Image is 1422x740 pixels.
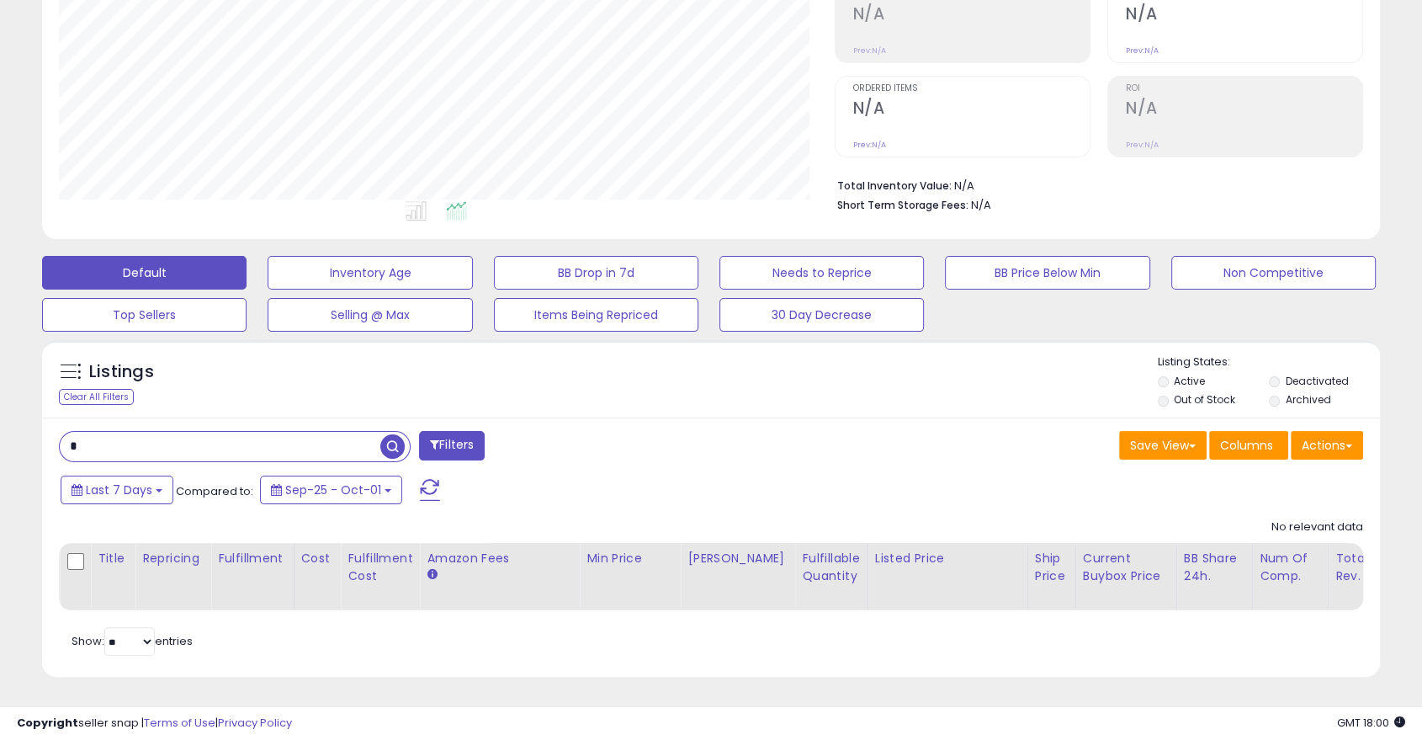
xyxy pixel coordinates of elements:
div: Repricing [142,550,204,567]
b: Short Term Storage Fees: [837,198,968,212]
div: Current Buybox Price [1083,550,1170,585]
button: Actions [1291,431,1363,460]
span: Compared to: [176,483,253,499]
button: 30 Day Decrease [719,298,924,332]
div: No relevant data [1271,519,1363,535]
span: Show: entries [72,633,193,649]
div: Fulfillable Quantity [802,550,860,585]
button: BB Price Below Min [945,256,1149,290]
small: Prev: N/A [853,45,886,56]
div: Fulfillment [218,550,286,567]
label: Deactivated [1286,374,1349,388]
small: Prev: N/A [1126,140,1159,150]
h5: Listings [89,360,154,384]
div: Listed Price [875,550,1021,567]
button: Top Sellers [42,298,247,332]
span: Sep-25 - Oct-01 [285,482,381,498]
span: 2025-10-9 18:00 GMT [1337,715,1405,731]
label: Out of Stock [1174,392,1235,407]
span: Last 7 Days [86,482,152,498]
span: Ordered Items [853,84,1090,93]
div: Ship Price [1035,550,1069,585]
span: N/A [971,197,991,213]
button: Inventory Age [268,256,472,290]
button: Columns [1209,431,1288,460]
h2: N/A [1126,4,1362,27]
div: seller snap | | [17,716,292,732]
p: Listing States: [1158,354,1380,370]
small: Amazon Fees. [427,567,437,583]
b: Total Inventory Value: [837,178,952,193]
button: Non Competitive [1171,256,1376,290]
small: Prev: N/A [853,140,886,150]
button: BB Drop in 7d [494,256,698,290]
button: Items Being Repriced [494,298,698,332]
div: Clear All Filters [59,389,134,405]
div: Total Rev. [1335,550,1397,585]
a: Privacy Policy [218,715,292,731]
a: Terms of Use [144,715,215,731]
button: Needs to Reprice [719,256,924,290]
div: Title [98,550,128,567]
li: N/A [837,174,1350,194]
label: Active [1174,374,1205,388]
strong: Copyright [17,715,78,731]
button: Filters [419,431,485,461]
button: Default [42,256,247,290]
span: Columns [1220,437,1273,454]
h2: N/A [853,4,1090,27]
div: Fulfillment Cost [348,550,412,585]
div: Num of Comp. [1260,550,1321,585]
button: Last 7 Days [61,476,173,504]
button: Save View [1119,431,1207,460]
small: Prev: N/A [1126,45,1159,56]
div: Min Price [586,550,673,567]
label: Archived [1286,392,1331,407]
button: Sep-25 - Oct-01 [260,476,402,504]
h2: N/A [853,98,1090,121]
span: ROI [1126,84,1362,93]
h2: N/A [1126,98,1362,121]
div: [PERSON_NAME] [687,550,788,567]
div: Cost [301,550,334,567]
button: Selling @ Max [268,298,472,332]
div: BB Share 24h. [1184,550,1245,585]
div: Amazon Fees [427,550,572,567]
